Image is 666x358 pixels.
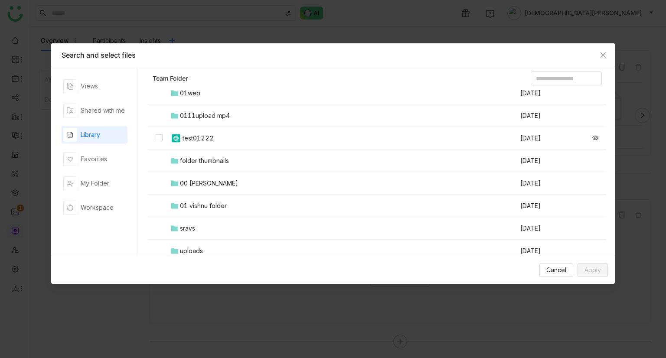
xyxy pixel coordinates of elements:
div: sravs [180,224,195,233]
div: Library [81,130,100,140]
span: Cancel [546,265,566,275]
div: test01222 [183,133,214,143]
td: [DATE] [519,104,584,127]
div: My Folder [81,179,109,188]
div: Search and select files [62,50,604,60]
div: 00 [PERSON_NAME] [180,179,238,188]
td: [DATE] [519,82,584,104]
button: Cancel [539,263,573,277]
div: Workspace [81,203,114,212]
div: Favorites [81,154,107,164]
img: article.svg [171,133,181,143]
div: Views [81,81,98,91]
div: 01web [180,88,200,98]
div: 0111upload mp4 [180,111,230,120]
div: 01 vishnu folder [180,201,227,211]
td: [DATE] [519,240,584,262]
td: [DATE] [519,150,584,172]
td: [DATE] [519,172,584,195]
div: uploads [180,246,203,256]
button: Apply [578,263,608,277]
div: folder thumbnails [180,156,229,166]
div: Shared with me [81,106,125,115]
td: [DATE] [519,217,584,240]
td: [DATE] [519,195,584,217]
a: Team Folder [153,74,188,83]
button: Close [591,43,615,67]
td: [DATE] [519,127,584,150]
